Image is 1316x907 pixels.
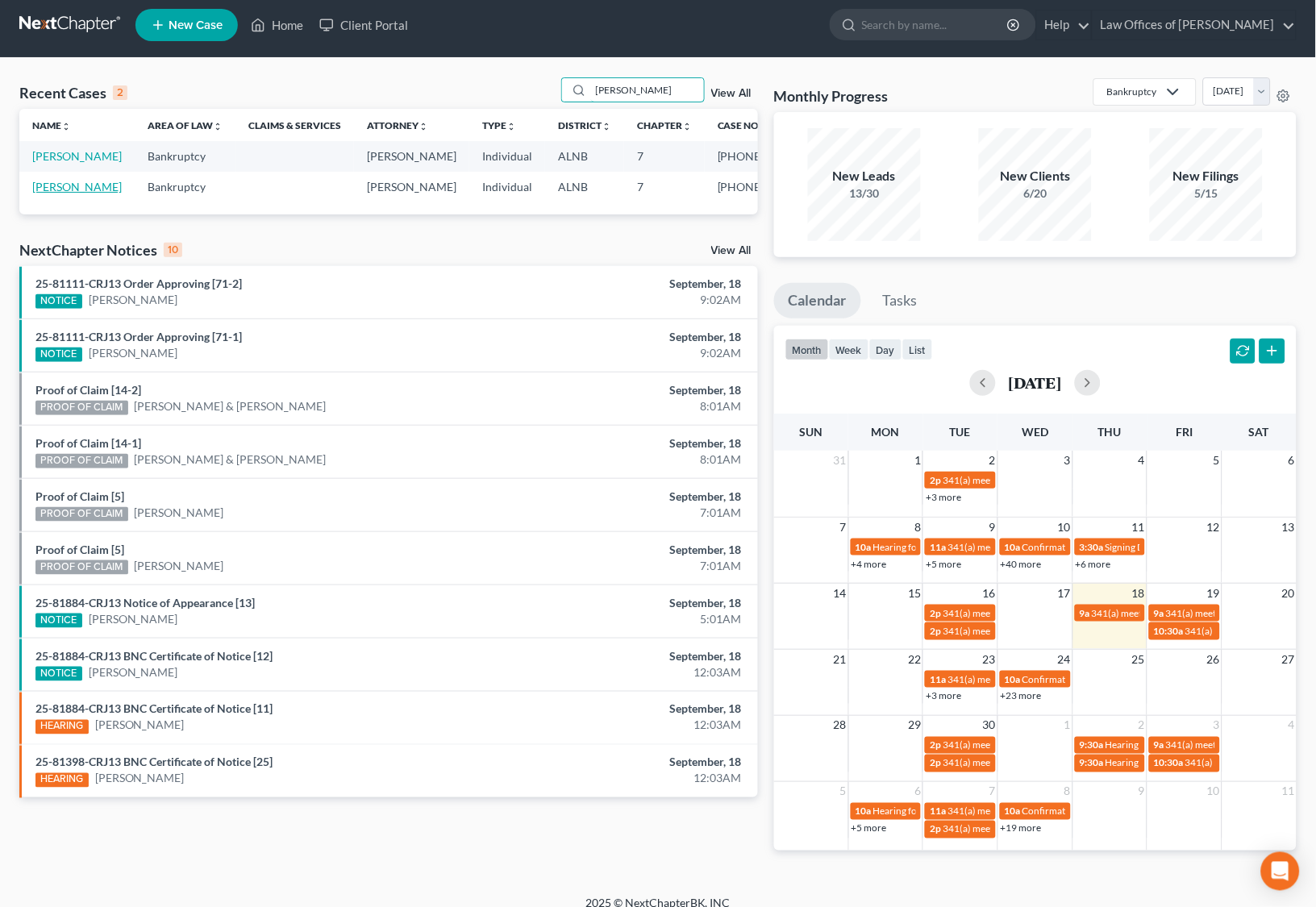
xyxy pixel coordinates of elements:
[1005,805,1021,818] span: 10a
[950,425,971,439] span: Tue
[517,435,742,451] div: September, 18
[35,755,273,769] a: 25-81398-CRJ13 BNC Certificate of Notice [25]
[1287,451,1297,470] span: 6
[517,398,742,414] div: 8:01AM
[517,451,742,468] div: 8:01AM
[517,276,742,292] div: September, 18
[1022,805,1283,818] span: Confirmation hearing for [PERSON_NAME] [PERSON_NAME]
[35,507,128,522] div: PROOF OF CLAIM
[1063,451,1072,470] span: 3
[558,119,611,131] a: Districtunfold_more
[808,185,921,202] div: 13/30
[1001,822,1042,834] a: +19 more
[517,329,742,345] div: September, 18
[943,607,1098,619] span: 341(a) meeting for [PERSON_NAME]
[1150,185,1263,202] div: 5/15
[943,739,1184,751] span: 341(a) meeting for [PERSON_NAME] & [PERSON_NAME]
[839,518,848,537] span: 7
[113,85,127,100] div: 2
[1206,584,1222,603] span: 19
[832,716,848,735] span: 28
[1022,425,1048,439] span: Wed
[913,451,922,470] span: 1
[1022,673,1206,685] span: Confirmation hearing for [PERSON_NAME]
[1150,167,1263,185] div: New Filings
[1106,541,1250,553] span: Signing Date for [PERSON_NAME]
[367,119,428,131] a: Attorneyunfold_more
[1212,451,1222,470] span: 5
[517,771,742,787] div: 12:03AM
[517,345,742,361] div: 9:02AM
[19,83,127,102] div: Recent Cases
[988,518,997,537] span: 9
[469,172,545,202] td: Individual
[135,141,235,171] td: Bankruptcy
[799,425,822,439] span: Sun
[930,673,946,685] span: 11a
[517,648,742,664] div: September, 18
[591,78,704,102] input: Search by name...
[1080,607,1090,619] span: 9a
[624,172,705,202] td: 7
[1206,518,1222,537] span: 12
[1056,650,1072,669] span: 24
[852,558,887,570] a: +4 more
[902,339,933,360] button: list
[354,172,469,202] td: [PERSON_NAME]
[839,782,848,801] span: 5
[711,88,752,99] a: View All
[35,702,273,716] a: 25-81884-CRJ13 BNC Certificate of Notice [11]
[89,292,178,308] a: [PERSON_NAME]
[89,611,178,627] a: [PERSON_NAME]
[517,542,742,558] div: September, 18
[1107,85,1157,98] div: Bankruptcy
[1176,425,1193,439] span: Fri
[981,584,997,603] span: 16
[913,518,922,537] span: 8
[19,240,182,260] div: NextChapter Notices
[517,755,742,771] div: September, 18
[35,401,128,415] div: PROOF OF CLAIM
[35,614,82,628] div: NOTICE
[1063,716,1072,735] span: 1
[981,650,997,669] span: 23
[947,541,1103,553] span: 341(a) meeting for [PERSON_NAME]
[832,650,848,669] span: 21
[32,180,122,193] a: [PERSON_NAME]
[35,454,128,468] div: PROOF OF CLAIM
[89,664,178,680] a: [PERSON_NAME]
[311,10,416,40] a: Client Portal
[506,122,516,131] i: unfold_more
[89,345,178,361] a: [PERSON_NAME]
[930,607,941,619] span: 2p
[243,10,311,40] a: Home
[682,122,692,131] i: unfold_more
[873,805,999,818] span: Hearing for [PERSON_NAME]
[1281,518,1297,537] span: 13
[35,347,82,362] div: NOTICE
[354,141,469,171] td: [PERSON_NAME]
[545,141,624,171] td: ALNB
[1063,782,1072,801] span: 8
[930,474,941,486] span: 2p
[718,119,769,131] a: Case Nounfold_more
[213,122,223,131] i: unfold_more
[135,505,224,521] a: [PERSON_NAME]
[981,716,997,735] span: 30
[705,141,831,171] td: [PHONE_NUMBER]
[1281,584,1297,603] span: 20
[856,805,872,818] span: 10a
[517,382,742,398] div: September, 18
[517,664,742,680] div: 12:03AM
[517,292,742,308] div: 9:02AM
[1281,782,1297,801] span: 11
[1154,625,1184,637] span: 10:30a
[926,558,961,570] a: +5 more
[1212,716,1222,735] span: 3
[1106,739,1231,751] span: Hearing for [PERSON_NAME]
[926,491,961,503] a: +3 more
[1001,558,1042,570] a: +40 more
[1106,757,1231,769] span: Hearing for [PERSON_NAME]
[873,541,999,553] span: Hearing for [PERSON_NAME]
[35,773,89,788] div: HEARING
